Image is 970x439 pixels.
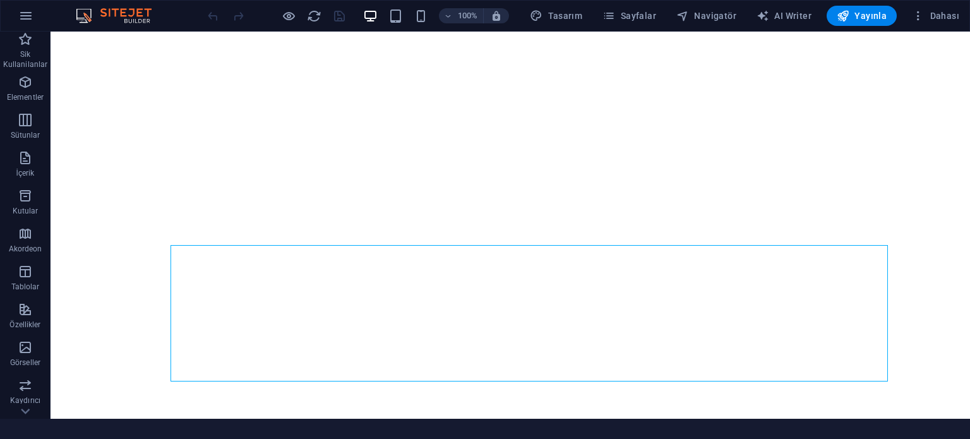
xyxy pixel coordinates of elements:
[525,6,587,26] div: Tasarım (Ctrl+Alt+Y)
[525,6,587,26] button: Tasarım
[9,320,40,330] p: Özellikler
[827,6,897,26] button: Yayınla
[7,92,44,102] p: Elementler
[907,6,964,26] button: Dahası
[676,9,736,22] span: Navigatör
[10,358,40,368] p: Görseller
[11,130,40,140] p: Sütunlar
[597,6,661,26] button: Sayfalar
[306,8,321,23] button: reload
[671,6,741,26] button: Navigatör
[439,8,484,23] button: 100%
[11,282,40,292] p: Tablolar
[9,244,42,254] p: Akordeon
[751,6,817,26] button: AI Writer
[16,168,34,178] p: İçerik
[281,8,296,23] button: Ön izleme modundan çıkıp düzenlemeye devam etmek için buraya tıklayın
[602,9,656,22] span: Sayfalar
[10,395,40,406] p: Kaydırıcı
[837,9,887,22] span: Yayınla
[491,10,502,21] i: Yeniden boyutlandırmada yakınlaştırma düzeyini seçilen cihaza uyacak şekilde otomatik olarak ayarla.
[530,9,582,22] span: Tasarım
[912,9,959,22] span: Dahası
[307,9,321,23] i: Sayfayı yeniden yükleyin
[458,8,478,23] h6: 100%
[13,206,39,216] p: Kutular
[73,8,167,23] img: Editor Logo
[757,9,811,22] span: AI Writer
